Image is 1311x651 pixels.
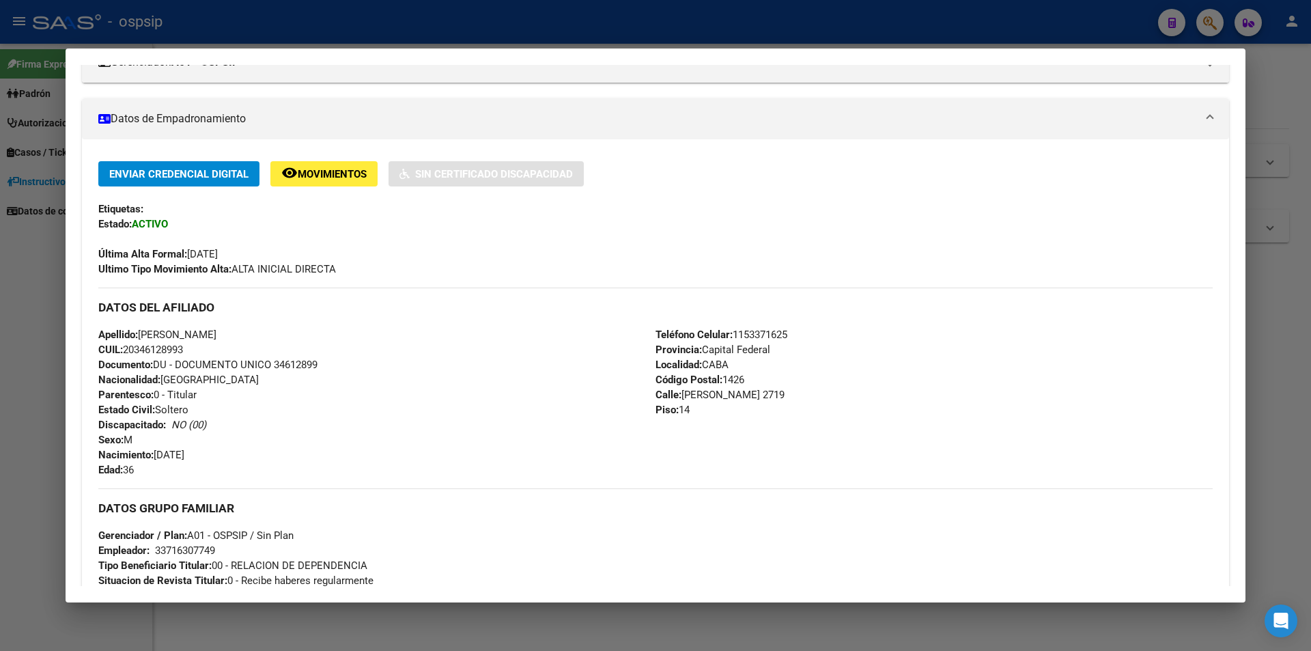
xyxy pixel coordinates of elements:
[98,559,367,572] span: 00 - RELACION DE DEPENDENCIA
[655,389,785,401] span: [PERSON_NAME] 2719
[655,404,679,416] strong: Piso:
[98,501,1213,516] h3: DATOS GRUPO FAMILIAR
[415,168,573,180] span: Sin Certificado Discapacidad
[98,218,132,230] strong: Estado:
[98,389,197,401] span: 0 - Titular
[155,543,215,558] div: 33716307749
[98,574,373,587] span: 0 - Recibe haberes regularmente
[98,248,187,260] strong: Última Alta Formal:
[98,203,143,215] strong: Etiquetas:
[98,449,184,461] span: [DATE]
[82,98,1229,139] mat-expansion-panel-header: Datos de Empadronamiento
[98,248,218,260] span: [DATE]
[98,404,188,416] span: Soltero
[655,359,702,371] strong: Localidad:
[98,359,153,371] strong: Documento:
[655,329,787,341] span: 1153371625
[655,374,744,386] span: 1426
[655,389,681,401] strong: Calle:
[98,359,318,371] span: DU - DOCUMENTO UNICO 34612899
[270,161,378,186] button: Movimientos
[98,559,212,572] strong: Tipo Beneficiario Titular:
[98,344,183,356] span: 20346128993
[389,161,584,186] button: Sin Certificado Discapacidad
[98,263,336,275] span: ALTA INICIAL DIRECTA
[655,374,722,386] strong: Código Postal:
[98,329,216,341] span: [PERSON_NAME]
[98,263,231,275] strong: Ultimo Tipo Movimiento Alta:
[98,574,227,587] strong: Situacion de Revista Titular:
[98,300,1213,315] h3: DATOS DEL AFILIADO
[98,464,134,476] span: 36
[98,449,154,461] strong: Nacimiento:
[98,329,138,341] strong: Apellido:
[655,359,729,371] span: CABA
[98,374,160,386] strong: Nacionalidad:
[655,344,702,356] strong: Provincia:
[98,544,150,557] strong: Empleador:
[281,165,298,181] mat-icon: remove_red_eye
[171,419,206,431] i: NO (00)
[655,329,733,341] strong: Teléfono Celular:
[98,161,259,186] button: Enviar Credencial Digital
[98,434,124,446] strong: Sexo:
[132,218,168,230] strong: ACTIVO
[298,168,367,180] span: Movimientos
[98,529,294,542] span: A01 - OSPSIP / Sin Plan
[98,464,123,476] strong: Edad:
[655,344,770,356] span: Capital Federal
[109,168,249,180] span: Enviar Credencial Digital
[98,111,1196,127] mat-panel-title: Datos de Empadronamiento
[98,344,123,356] strong: CUIL:
[98,374,259,386] span: [GEOGRAPHIC_DATA]
[655,404,690,416] span: 14
[98,529,187,542] strong: Gerenciador / Plan:
[98,434,132,446] span: M
[1265,605,1297,637] div: Open Intercom Messenger
[98,419,166,431] strong: Discapacitado:
[98,389,154,401] strong: Parentesco:
[98,404,155,416] strong: Estado Civil:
